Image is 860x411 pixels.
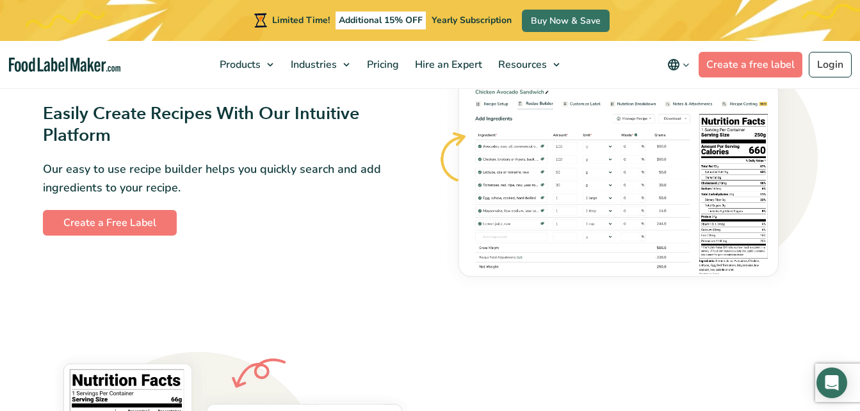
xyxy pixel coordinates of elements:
a: Products [212,41,280,88]
span: Additional 15% OFF [336,12,426,29]
a: Buy Now & Save [522,10,610,32]
a: Resources [491,41,566,88]
a: Create a Free Label [43,210,177,236]
span: Industries [287,58,338,72]
a: Create a free label [699,52,802,77]
a: Hire an Expert [407,41,487,88]
p: Our easy to use recipe builder helps you quickly search and add ingredients to your recipe. [43,160,382,197]
span: Products [216,58,262,72]
span: Pricing [363,58,400,72]
span: Limited Time! [272,14,330,26]
a: Login [809,52,852,77]
a: Industries [283,41,356,88]
a: Pricing [359,41,404,88]
h3: Easily Create Recipes With Our Intuitive Platform [43,103,382,148]
span: Yearly Subscription [432,14,512,26]
span: Hire an Expert [411,58,483,72]
span: Resources [494,58,548,72]
div: Open Intercom Messenger [816,367,847,398]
